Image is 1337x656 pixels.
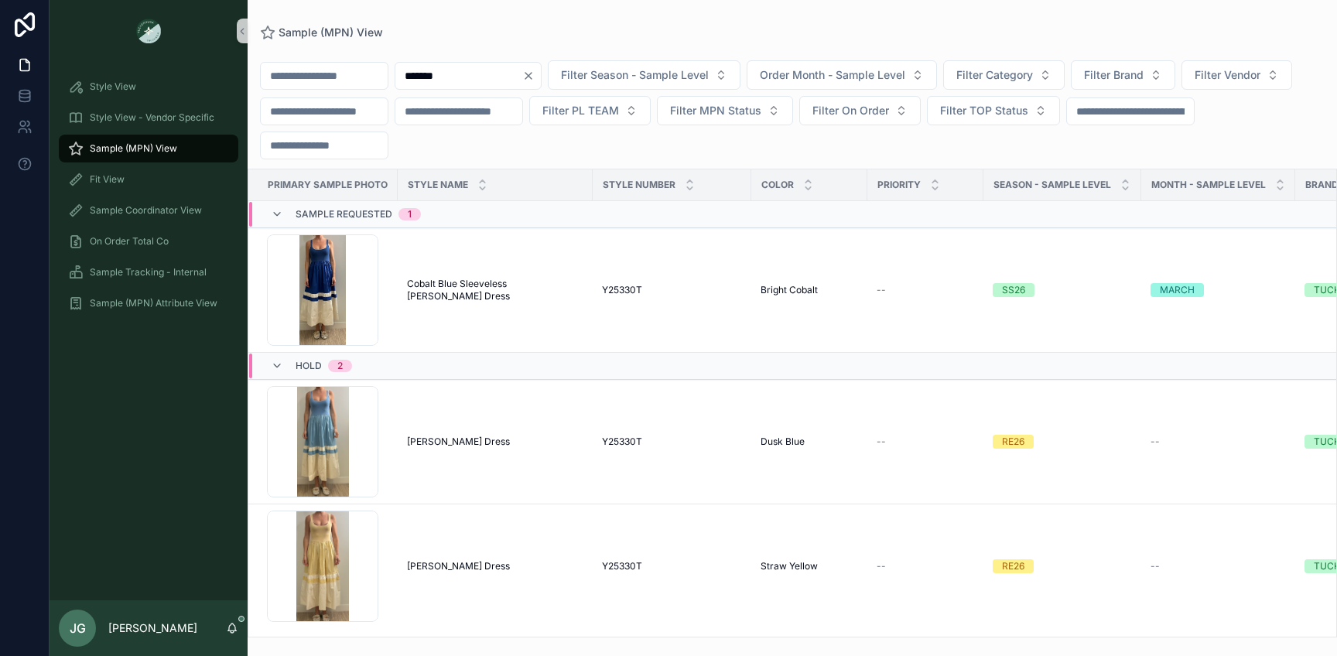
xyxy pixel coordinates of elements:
[1002,559,1024,573] div: RE26
[877,436,974,448] a: --
[1151,560,1286,572] a: --
[602,284,642,296] span: Y25330T
[761,284,858,296] a: Bright Cobalt
[1002,435,1024,449] div: RE26
[542,103,619,118] span: Filter PL TEAM
[561,67,709,83] span: Filter Season - Sample Level
[602,560,742,572] a: Y25330T
[337,360,343,372] div: 2
[1002,283,1025,297] div: SS26
[59,289,238,317] a: Sample (MPN) Attribute View
[90,266,207,278] span: Sample Tracking - Internal
[90,80,136,93] span: Style View
[993,559,1132,573] a: RE26
[90,111,214,124] span: Style View - Vendor Specific
[761,436,805,448] span: Dusk Blue
[260,25,383,40] a: Sample (MPN) View
[90,297,217,309] span: Sample (MPN) Attribute View
[760,67,905,83] span: Order Month - Sample Level
[1151,560,1160,572] span: --
[602,436,742,448] a: Y25330T
[927,96,1060,125] button: Select Button
[407,436,510,448] span: [PERSON_NAME] Dress
[877,560,886,572] span: --
[670,103,761,118] span: Filter MPN Status
[602,560,642,572] span: Y25330T
[90,173,125,186] span: Fit View
[1151,436,1286,448] a: --
[268,179,388,191] span: PRIMARY SAMPLE PHOTO
[1195,67,1260,83] span: Filter Vendor
[877,560,974,572] a: --
[812,103,889,118] span: Filter On Order
[943,60,1065,90] button: Select Button
[407,436,583,448] a: [PERSON_NAME] Dress
[1151,179,1266,191] span: MONTH - SAMPLE LEVEL
[90,204,202,217] span: Sample Coordinator View
[993,179,1111,191] span: Season - Sample Level
[1151,436,1160,448] span: --
[602,436,642,448] span: Y25330T
[59,104,238,132] a: Style View - Vendor Specific
[877,284,886,296] span: --
[761,560,818,572] span: Straw Yellow
[1071,60,1175,90] button: Select Button
[956,67,1033,83] span: Filter Category
[59,227,238,255] a: On Order Total Co
[1151,283,1286,297] a: MARCH
[877,436,886,448] span: --
[59,73,238,101] a: Style View
[296,360,322,372] span: Hold
[747,60,937,90] button: Select Button
[407,278,583,302] a: Cobalt Blue Sleeveless [PERSON_NAME] Dress
[657,96,793,125] button: Select Button
[407,560,583,572] a: [PERSON_NAME] Dress
[522,70,541,82] button: Clear
[70,619,86,637] span: JG
[529,96,651,125] button: Select Button
[761,560,858,572] a: Straw Yellow
[408,208,412,220] div: 1
[761,179,794,191] span: Color
[602,284,742,296] a: Y25330T
[59,166,238,193] a: Fit View
[279,25,383,40] span: Sample (MPN) View
[59,196,238,224] a: Sample Coordinator View
[603,179,675,191] span: Style Number
[940,103,1028,118] span: Filter TOP Status
[1084,67,1144,83] span: Filter Brand
[59,258,238,286] a: Sample Tracking - Internal
[59,135,238,162] a: Sample (MPN) View
[1160,283,1195,297] div: MARCH
[296,208,392,220] span: Sample Requested
[799,96,921,125] button: Select Button
[761,284,818,296] span: Bright Cobalt
[136,19,161,43] img: App logo
[408,179,468,191] span: Style Name
[90,235,169,248] span: On Order Total Co
[108,620,197,636] p: [PERSON_NAME]
[548,60,740,90] button: Select Button
[407,560,510,572] span: [PERSON_NAME] Dress
[50,62,248,337] div: scrollable content
[993,283,1132,297] a: SS26
[1181,60,1292,90] button: Select Button
[877,179,921,191] span: PRIORITY
[993,435,1132,449] a: RE26
[90,142,177,155] span: Sample (MPN) View
[877,284,974,296] a: --
[761,436,858,448] a: Dusk Blue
